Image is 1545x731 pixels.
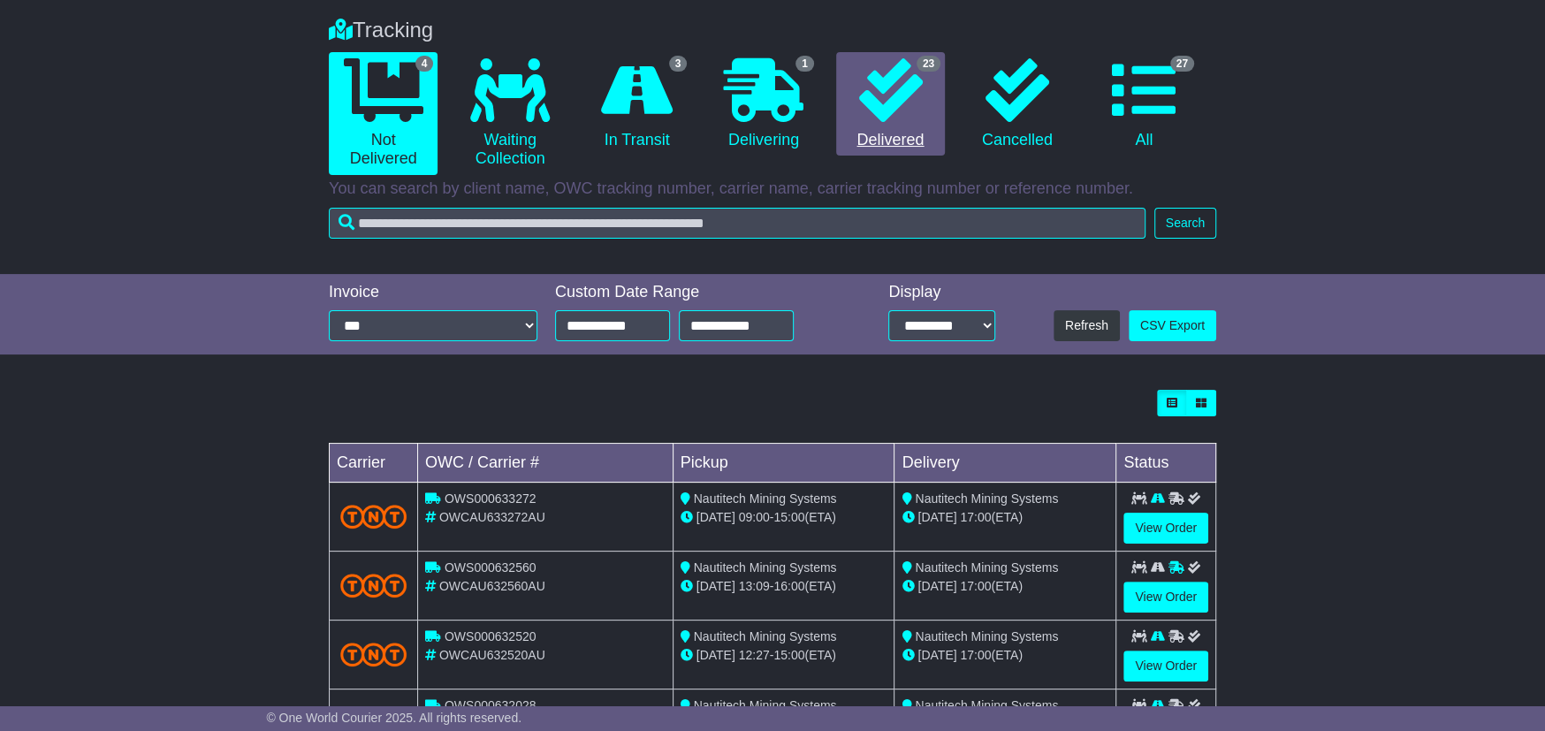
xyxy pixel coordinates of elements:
span: 17:00 [960,648,991,662]
span: Nautitech Mining Systems [694,560,837,575]
div: - (ETA) [681,577,887,596]
span: [DATE] [917,510,956,524]
span: Nautitech Mining Systems [694,698,837,712]
span: OWS000632560 [445,560,537,575]
span: Nautitech Mining Systems [915,560,1058,575]
a: 23 Delivered [836,52,945,156]
button: Refresh [1054,310,1120,341]
a: Waiting Collection [455,52,564,175]
div: (ETA) [902,646,1108,665]
span: 1 [795,56,814,72]
a: View Order [1123,651,1208,682]
span: 13:09 [739,579,770,593]
span: 15:00 [773,648,804,662]
div: Tracking [320,18,1225,43]
span: [DATE] [696,648,735,662]
span: 3 [669,56,688,72]
span: OWCAU633272AU [439,510,545,524]
td: Pickup [673,444,894,483]
span: 16:00 [773,579,804,593]
span: Nautitech Mining Systems [694,491,837,506]
span: OWS000633272 [445,491,537,506]
span: 17:00 [960,579,991,593]
p: You can search by client name, OWC tracking number, carrier name, carrier tracking number or refe... [329,179,1216,199]
a: Cancelled [963,52,1071,156]
span: 23 [917,56,940,72]
td: Delivery [894,444,1116,483]
span: OWCAU632560AU [439,579,545,593]
div: (ETA) [902,577,1108,596]
span: 4 [415,56,434,72]
img: TNT_Domestic.png [340,643,407,666]
span: 27 [1170,56,1194,72]
a: 3 In Transit [582,52,691,156]
span: OWCAU632520AU [439,648,545,662]
span: Nautitech Mining Systems [915,629,1058,643]
span: Nautitech Mining Systems [915,698,1058,712]
span: [DATE] [917,648,956,662]
span: [DATE] [917,579,956,593]
img: TNT_Domestic.png [340,505,407,529]
span: Nautitech Mining Systems [694,629,837,643]
span: OWS000632520 [445,629,537,643]
div: Invoice [329,283,537,302]
span: 09:00 [739,510,770,524]
div: Custom Date Range [555,283,839,302]
span: Nautitech Mining Systems [915,491,1058,506]
span: 12:27 [739,648,770,662]
div: (ETA) [902,508,1108,527]
span: 15:00 [773,510,804,524]
img: TNT_Domestic.png [340,574,407,598]
div: - (ETA) [681,508,887,527]
td: Carrier [330,444,418,483]
a: CSV Export [1129,310,1216,341]
span: OWS000632028 [445,698,537,712]
a: View Order [1123,582,1208,613]
span: [DATE] [696,579,735,593]
div: - (ETA) [681,646,887,665]
td: OWC / Carrier # [418,444,674,483]
td: Status [1116,444,1216,483]
a: 4 Not Delivered [329,52,438,175]
button: Search [1154,208,1216,239]
div: Display [888,283,994,302]
span: [DATE] [696,510,735,524]
a: 1 Delivering [709,52,818,156]
span: 17:00 [960,510,991,524]
a: 27 All [1090,52,1199,156]
span: © One World Courier 2025. All rights reserved. [266,711,521,725]
a: View Order [1123,513,1208,544]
